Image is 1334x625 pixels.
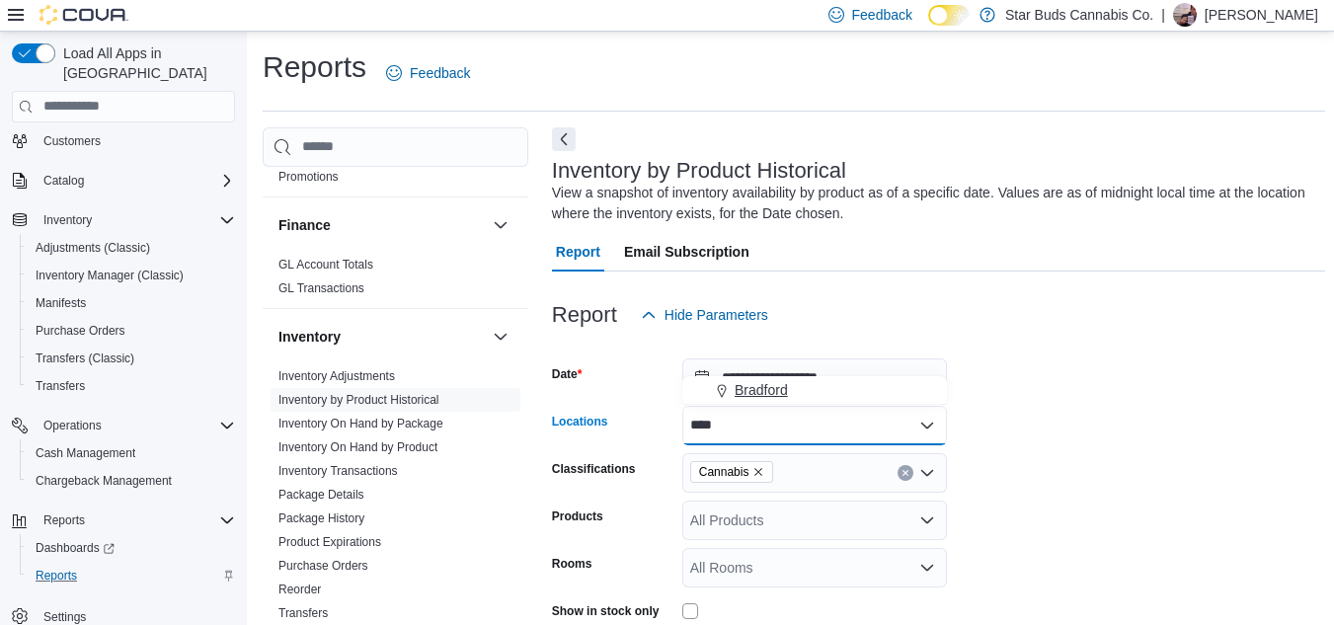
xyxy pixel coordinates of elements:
[699,462,749,482] span: Cannabis
[28,236,158,260] a: Adjustments (Classic)
[378,53,478,93] a: Feedback
[928,5,970,26] input: Dark Mode
[39,5,128,25] img: Cova
[28,564,235,587] span: Reports
[1173,3,1197,27] div: Eric Dawes
[36,414,110,437] button: Operations
[28,319,235,343] span: Purchase Orders
[4,167,243,195] button: Catalog
[4,206,243,234] button: Inventory
[278,257,373,273] span: GL Account Totals
[1205,3,1318,27] p: [PERSON_NAME]
[20,234,243,262] button: Adjustments (Classic)
[28,236,235,260] span: Adjustments (Classic)
[919,465,935,481] button: Open list of options
[28,264,192,287] a: Inventory Manager (Classic)
[852,5,912,25] span: Feedback
[552,508,603,524] label: Products
[43,133,101,149] span: Customers
[278,605,328,621] span: Transfers
[624,232,749,272] span: Email Subscription
[556,232,600,272] span: Report
[20,372,243,400] button: Transfers
[552,366,583,382] label: Date
[28,469,180,493] a: Chargeback Management
[4,126,243,155] button: Customers
[28,291,235,315] span: Manifests
[898,465,913,481] button: Clear input
[36,169,92,193] button: Catalog
[278,281,364,295] a: GL Transactions
[278,327,341,347] h3: Inventory
[28,536,122,560] a: Dashboards
[36,414,235,437] span: Operations
[278,488,364,502] a: Package Details
[1161,3,1165,27] p: |
[28,291,94,315] a: Manifests
[36,128,235,153] span: Customers
[36,473,172,489] span: Chargeback Management
[682,358,947,398] input: Press the down key to open a popover containing a calendar.
[919,560,935,576] button: Open list of options
[489,325,512,349] button: Inventory
[36,129,109,153] a: Customers
[278,510,364,526] span: Package History
[55,43,235,83] span: Load All Apps in [GEOGRAPHIC_DATA]
[36,508,235,532] span: Reports
[36,508,93,532] button: Reports
[410,63,470,83] span: Feedback
[20,562,243,589] button: Reports
[36,295,86,311] span: Manifests
[20,439,243,467] button: Cash Management
[28,564,85,587] a: Reports
[43,173,84,189] span: Catalog
[919,418,935,433] button: Close list of options
[278,369,395,383] a: Inventory Adjustments
[633,295,776,335] button: Hide Parameters
[552,414,608,430] label: Locations
[36,323,125,339] span: Purchase Orders
[4,412,243,439] button: Operations
[28,469,235,493] span: Chargeback Management
[278,534,381,550] span: Product Expirations
[552,461,636,477] label: Classifications
[36,568,77,584] span: Reports
[278,368,395,384] span: Inventory Adjustments
[20,262,243,289] button: Inventory Manager (Classic)
[20,467,243,495] button: Chargeback Management
[278,535,381,549] a: Product Expirations
[36,540,115,556] span: Dashboards
[278,558,368,574] span: Purchase Orders
[43,512,85,528] span: Reports
[1005,3,1153,27] p: Star Buds Cannabis Co.
[28,347,235,370] span: Transfers (Classic)
[278,215,331,235] h3: Finance
[278,327,485,347] button: Inventory
[278,393,439,407] a: Inventory by Product Historical
[690,461,774,483] span: Cannabis
[278,464,398,478] a: Inventory Transactions
[552,556,592,572] label: Rooms
[665,305,768,325] span: Hide Parameters
[682,376,947,405] div: Choose from the following options
[36,169,235,193] span: Catalog
[552,127,576,151] button: Next
[278,440,437,454] a: Inventory On Hand by Product
[20,345,243,372] button: Transfers (Classic)
[552,303,617,327] h3: Report
[28,374,93,398] a: Transfers
[28,536,235,560] span: Dashboards
[36,378,85,394] span: Transfers
[278,416,443,431] span: Inventory On Hand by Package
[278,280,364,296] span: GL Transactions
[43,609,86,625] span: Settings
[552,603,660,619] label: Show in stock only
[36,445,135,461] span: Cash Management
[28,347,142,370] a: Transfers (Classic)
[278,170,339,184] a: Promotions
[752,466,764,478] button: Remove Cannabis from selection in this group
[552,183,1315,224] div: View a snapshot of inventory availability by product as of a specific date. Values are as of midn...
[278,258,373,272] a: GL Account Totals
[43,418,102,433] span: Operations
[278,215,485,235] button: Finance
